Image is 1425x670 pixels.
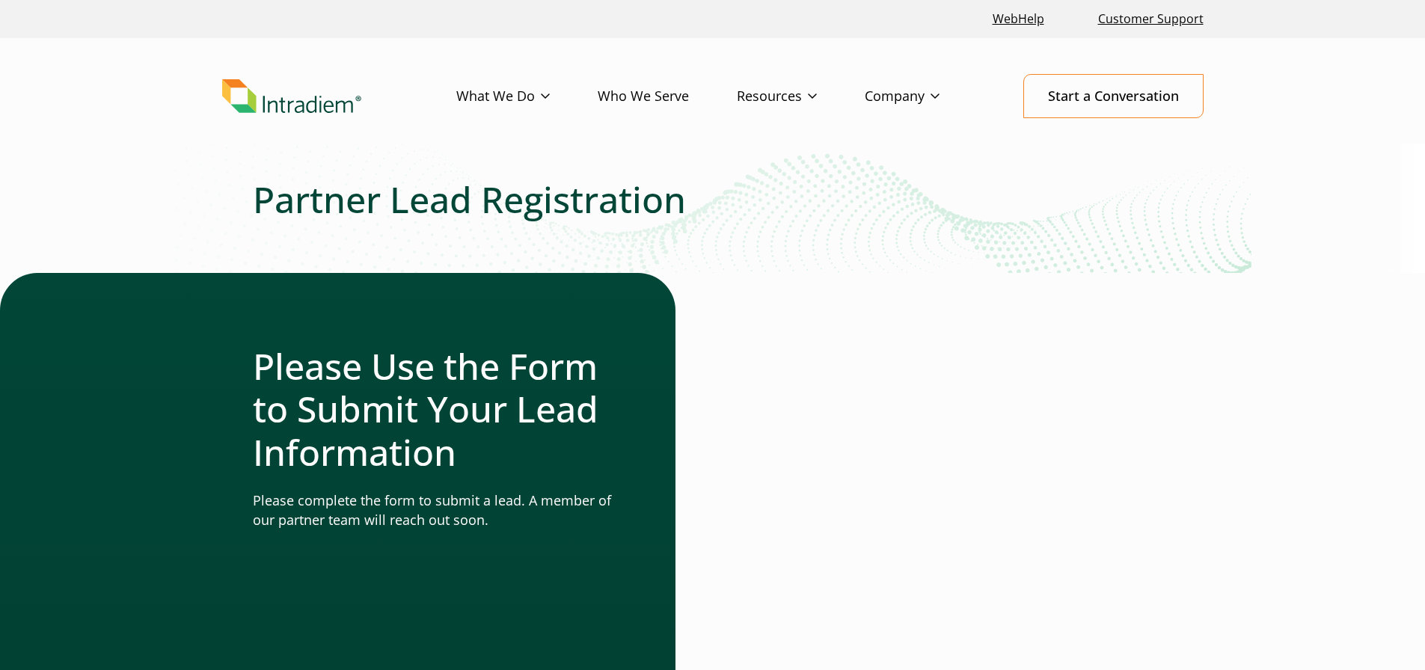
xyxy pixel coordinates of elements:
[253,345,616,474] h2: Please Use the Form to Submit Your Lead Information
[456,75,598,118] a: What We Do
[222,79,456,114] a: Link to homepage of Intradiem
[1023,74,1204,118] a: Start a Conversation
[865,75,987,118] a: Company
[1092,3,1210,35] a: Customer Support
[987,3,1050,35] a: Link opens in a new window
[598,75,737,118] a: Who We Serve
[253,491,616,530] p: Please complete the form to submit a lead. A member of our partner team will reach out soon.
[737,75,865,118] a: Resources
[253,178,1173,221] h2: Partner Lead Registration
[222,79,361,114] img: Intradiem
